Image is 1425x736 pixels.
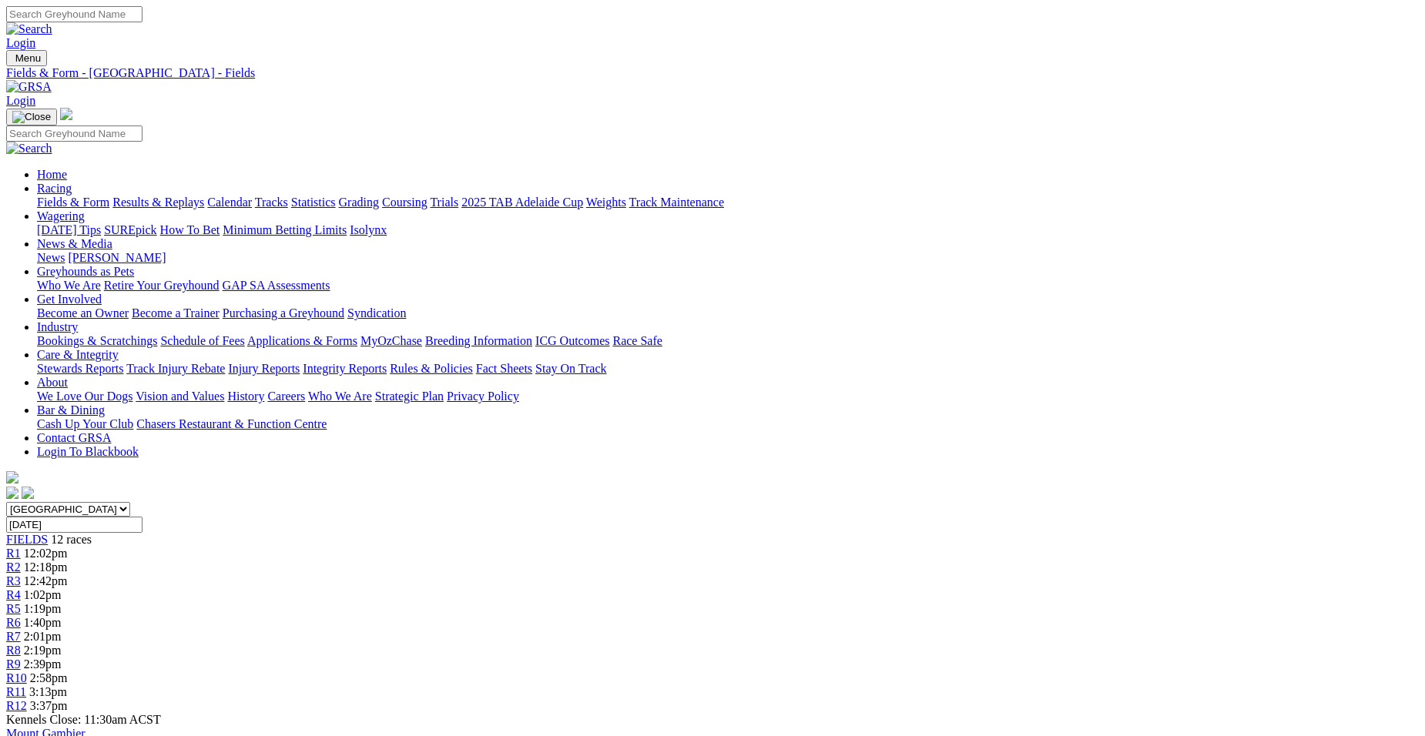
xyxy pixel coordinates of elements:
a: [DATE] Tips [37,223,101,236]
span: 1:40pm [24,616,62,629]
img: logo-grsa-white.png [6,471,18,483]
a: Minimum Betting Limits [223,223,347,236]
a: Who We Are [37,279,101,292]
a: Syndication [347,306,406,319]
a: Contact GRSA [37,431,111,444]
span: 3:13pm [29,685,67,698]
a: R1 [6,547,21,560]
a: Home [37,168,67,181]
span: R8 [6,644,21,657]
div: Racing [37,196,1419,209]
a: FIELDS [6,533,48,546]
a: How To Bet [160,223,220,236]
a: Strategic Plan [375,390,444,403]
a: Become a Trainer [132,306,220,319]
a: Care & Integrity [37,348,119,361]
button: Toggle navigation [6,50,47,66]
a: [PERSON_NAME] [68,251,166,264]
span: 1:02pm [24,588,62,601]
div: News & Media [37,251,1419,265]
a: Isolynx [350,223,387,236]
a: Rules & Policies [390,362,473,375]
a: R6 [6,616,21,629]
img: logo-grsa-white.png [60,108,72,120]
span: R7 [6,630,21,643]
div: Care & Integrity [37,362,1419,376]
a: We Love Our Dogs [37,390,132,403]
a: News [37,251,65,264]
a: Login [6,36,35,49]
a: Schedule of Fees [160,334,244,347]
a: Race Safe [612,334,662,347]
div: Bar & Dining [37,417,1419,431]
span: 2:58pm [30,671,68,684]
input: Select date [6,517,142,533]
a: Cash Up Your Club [37,417,133,430]
a: News & Media [37,237,112,250]
div: Greyhounds as Pets [37,279,1419,293]
a: About [37,376,68,389]
a: Who We Are [308,390,372,403]
a: SUREpick [104,223,156,236]
a: Coursing [382,196,427,209]
a: History [227,390,264,403]
span: 3:37pm [30,699,68,712]
span: 12:42pm [24,574,68,587]
span: Kennels Close: 11:30am ACST [6,713,161,726]
a: MyOzChase [360,334,422,347]
a: Bar & Dining [37,403,105,417]
img: Search [6,142,52,156]
span: 2:19pm [24,644,62,657]
a: Integrity Reports [303,362,387,375]
a: Calendar [207,196,252,209]
a: Chasers Restaurant & Function Centre [136,417,327,430]
a: Weights [586,196,626,209]
a: R9 [6,657,21,671]
a: Greyhounds as Pets [37,265,134,278]
a: R3 [6,574,21,587]
a: R5 [6,602,21,615]
a: Become an Owner [37,306,129,319]
a: ICG Outcomes [535,334,609,347]
a: Bookings & Scratchings [37,334,157,347]
a: R12 [6,699,27,712]
a: Industry [37,320,78,333]
span: 12:18pm [24,560,68,574]
a: Racing [37,182,72,195]
a: Results & Replays [112,196,204,209]
span: Menu [15,52,41,64]
a: Breeding Information [425,334,532,347]
a: Stay On Track [535,362,606,375]
a: R4 [6,588,21,601]
a: Stewards Reports [37,362,123,375]
div: About [37,390,1419,403]
a: Track Injury Rebate [126,362,225,375]
img: Close [12,111,51,123]
div: Wagering [37,223,1419,237]
input: Search [6,125,142,142]
a: GAP SA Assessments [223,279,330,292]
a: R10 [6,671,27,684]
a: Careers [267,390,305,403]
a: R11 [6,685,26,698]
a: Fields & Form - [GEOGRAPHIC_DATA] - Fields [6,66,1419,80]
button: Toggle navigation [6,109,57,125]
a: Retire Your Greyhound [104,279,220,292]
a: 2025 TAB Adelaide Cup [461,196,583,209]
a: Fact Sheets [476,362,532,375]
img: facebook.svg [6,487,18,499]
a: Trials [430,196,458,209]
img: twitter.svg [22,487,34,499]
a: R2 [6,560,21,574]
img: GRSA [6,80,52,94]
